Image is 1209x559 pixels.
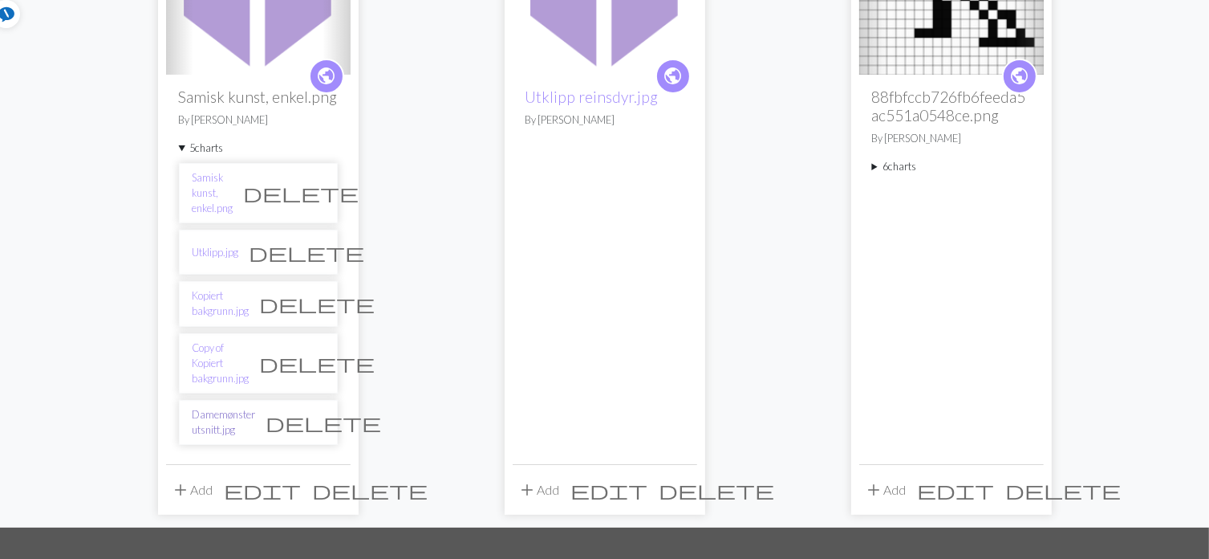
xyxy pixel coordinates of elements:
button: Delete [1000,475,1127,505]
button: Add [513,475,566,505]
span: delete [260,352,375,374]
span: add [865,479,884,501]
button: Add [166,475,219,505]
a: public [309,59,344,94]
i: public [663,60,683,92]
a: public [1002,59,1037,94]
a: Samisk kunst, enkel.png [193,170,233,217]
span: public [316,63,336,88]
span: add [172,479,191,501]
a: Copy of Kopiert bakgrunn.jpg [193,341,250,387]
p: By [PERSON_NAME] [525,112,684,128]
button: Edit [912,475,1000,505]
span: delete [266,411,382,434]
span: public [663,63,683,88]
a: Utklipp.jpg [193,245,239,260]
span: delete [260,292,375,315]
button: Delete chart [250,348,386,378]
i: public [1009,60,1029,92]
button: Add [859,475,912,505]
button: Delete chart [250,288,386,319]
span: delete [1006,479,1122,501]
button: Edit [219,475,307,505]
button: Edit [566,475,654,505]
span: add [518,479,538,501]
span: edit [225,479,302,501]
span: edit [571,479,648,501]
a: Damemønster utsnitt.jpg [193,407,256,438]
a: public [655,59,691,94]
i: public [316,60,336,92]
button: Delete chart [256,407,392,438]
h2: Samisk kunst, enkel.png [179,88,338,106]
p: By [PERSON_NAME] [872,131,1031,146]
button: Delete [654,475,781,505]
span: delete [244,182,359,204]
span: public [1009,63,1029,88]
summary: 5charts [179,141,338,156]
i: Edit [918,480,995,500]
summary: 6charts [872,159,1031,174]
button: Delete chart [233,177,370,208]
i: Edit [571,480,648,500]
span: edit [918,479,995,501]
button: Delete [307,475,434,505]
h2: 88fbfccb726fb6feeda5ac551a0548ce.png [872,88,1031,124]
a: Kopiert bakgrunn.jpg [193,288,250,319]
span: delete [250,241,365,263]
span: delete [659,479,775,501]
i: Edit [225,480,302,500]
a: Utklipp reinsdyr.jpg [525,88,659,106]
span: delete [313,479,428,501]
button: Delete chart [239,237,375,267]
p: By [PERSON_NAME] [179,112,338,128]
